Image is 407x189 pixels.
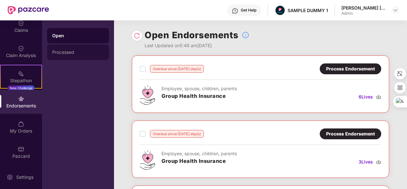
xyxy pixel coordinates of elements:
img: svg+xml;base64,PHN2ZyBpZD0iUmVsb2FkLTMyeDMyIiB4bWxucz0iaHR0cDovL3d3dy53My5vcmcvMjAwMC9zdmciIHdpZH... [134,33,140,39]
img: svg+xml;base64,PHN2ZyBpZD0iUGF6Y2FyZCIgeG1sbnM9Imh0dHA6Ly93d3cudzMub3JnLzIwMDAvc3ZnIiB3aWR0aD0iMj... [18,146,24,152]
div: New Challenge [8,85,34,91]
img: svg+xml;base64,PHN2ZyBpZD0iRW5kb3JzZW1lbnRzIiB4bWxucz0iaHR0cDovL3d3dy53My5vcmcvMjAwMC9zdmciIHdpZH... [18,96,24,102]
div: Admin [341,11,386,16]
div: SAMPLE DUMMY 1 [288,7,328,13]
img: svg+xml;base64,PHN2ZyBpZD0iRG93bmxvYWQtMzJ4MzIiIHhtbG5zPSJodHRwOi8vd3d3LnczLm9yZy8yMDAwL3N2ZyIgd2... [376,94,381,99]
img: svg+xml;base64,PHN2ZyBpZD0iSW5mb18tXzMyeDMyIiBkYXRhLW5hbWU9IkluZm8gLSAzMngzMiIgeG1sbnM9Imh0dHA6Ly... [242,31,249,39]
div: Stepathon [1,77,41,84]
img: svg+xml;base64,PHN2ZyBpZD0iTXlfT3JkZXJzIiBkYXRhLW5hbWU9Ik15IE9yZGVycyIgeG1sbnM9Imh0dHA6Ly93d3cudz... [18,121,24,127]
img: svg+xml;base64,PHN2ZyBpZD0iSGVscC0zMngzMiIgeG1sbnM9Imh0dHA6Ly93d3cudzMub3JnLzIwMDAvc3ZnIiB3aWR0aD... [232,8,238,14]
img: New Pazcare Logo [8,6,49,14]
div: Overdue since [DATE] day(s) [150,130,204,138]
div: Processed [52,50,104,55]
div: Overdue since [DATE] day(s) [150,65,204,73]
div: Last Updated on 5:48 am[DATE] [145,42,249,49]
img: svg+xml;base64,PHN2ZyB4bWxucz0iaHR0cDovL3d3dy53My5vcmcvMjAwMC9zdmciIHdpZHRoPSIyMSIgaGVpZ2h0PSIyMC... [18,70,24,77]
img: svg+xml;base64,PHN2ZyBpZD0iQ2xhaW0iIHhtbG5zPSJodHRwOi8vd3d3LnczLm9yZy8yMDAwL3N2ZyIgd2lkdGg9IjIwIi... [18,45,24,52]
div: Settings [14,174,35,180]
div: Process Endorsement [326,130,375,137]
img: svg+xml;base64,PHN2ZyBpZD0iU2V0dGluZy0yMHgyMCIgeG1sbnM9Imh0dHA6Ly93d3cudzMub3JnLzIwMDAvc3ZnIiB3aW... [7,174,13,180]
div: Process Endorsement [326,65,375,72]
span: 3 Lives [359,158,373,165]
span: 6 Lives [359,93,373,100]
img: svg+xml;base64,PHN2ZyBpZD0iRG93bmxvYWQtMzJ4MzIiIHhtbG5zPSJodHRwOi8vd3d3LnczLm9yZy8yMDAwL3N2ZyIgd2... [376,159,381,164]
img: svg+xml;base64,PHN2ZyBpZD0iQ2xhaW0iIHhtbG5zPSJodHRwOi8vd3d3LnczLm9yZy8yMDAwL3N2ZyIgd2lkdGg9IjIwIi... [18,20,24,26]
img: svg+xml;base64,PHN2ZyBpZD0iRHJvcGRvd24tMzJ4MzIiIHhtbG5zPSJodHRwOi8vd3d3LnczLm9yZy8yMDAwL3N2ZyIgd2... [393,8,398,13]
h3: Group Health Insurance [161,157,237,165]
div: Employee, spouse, children, parents [161,85,237,92]
div: Get Help [241,8,256,13]
img: svg+xml;base64,PHN2ZyB4bWxucz0iaHR0cDovL3d3dy53My5vcmcvMjAwMC9zdmciIHdpZHRoPSI0Ny43MTQiIGhlaWdodD... [140,150,155,170]
h1: Open Endorsements [145,28,239,42]
img: Pazcare_Alternative_logo-01-01.png [275,6,285,15]
div: [PERSON_NAME] [PERSON_NAME] [341,5,386,11]
h3: Group Health Insurance [161,92,237,100]
div: Employee, spouse, children, parents [161,150,237,157]
div: Open [52,33,104,39]
img: svg+xml;base64,PHN2ZyB4bWxucz0iaHR0cDovL3d3dy53My5vcmcvMjAwMC9zdmciIHdpZHRoPSI0Ny43MTQiIGhlaWdodD... [140,85,155,105]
